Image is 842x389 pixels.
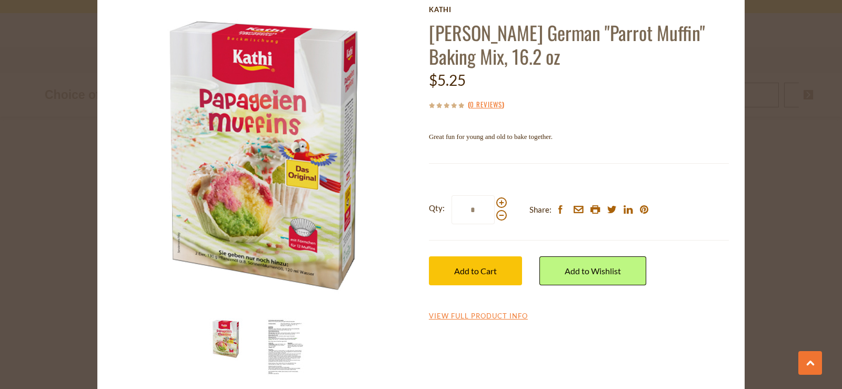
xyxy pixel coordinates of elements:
a: Add to Wishlist [539,256,646,285]
span: Great fun for young and old to bake together. [429,133,553,141]
img: Kathi Parrot Muffins [113,5,414,306]
span: Share: [529,203,552,216]
img: Kathi German "Parrot Muffin" Baking Mix, 16.2 oz [266,318,308,377]
a: [PERSON_NAME] German "Parrot Muffin" Baking Mix, 16.2 oz [429,18,705,70]
strong: Qty: [429,202,445,215]
a: 0 Reviews [470,99,502,111]
input: Qty: [452,195,495,224]
span: $5.25 [429,71,466,89]
span: Add to Cart [454,266,497,276]
button: Add to Cart [429,256,522,285]
span: ( ) [468,99,504,109]
a: Kathi [429,5,729,14]
img: Kathi Parrot Muffins [205,318,247,360]
a: View Full Product Info [429,312,528,321]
